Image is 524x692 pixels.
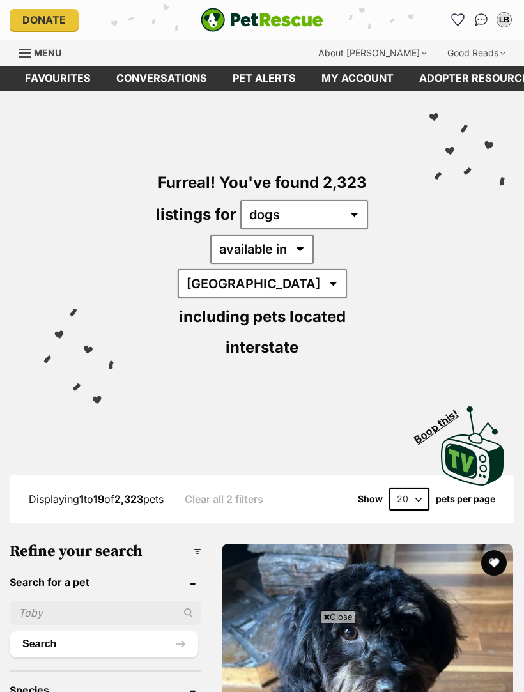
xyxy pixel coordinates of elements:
[10,631,198,657] button: Search
[441,395,505,488] a: Boop this!
[475,13,488,26] img: chat-41dd97257d64d25036548639549fe6c8038ab92f7586957e7f3b1b290dea8141.svg
[93,493,104,505] strong: 19
[10,576,201,588] header: Search for a pet
[201,8,323,32] img: logo-e224e6f780fb5917bec1dbf3a21bbac754714ae5b6737aabdf751b685950b380.svg
[185,493,263,505] a: Clear all 2 filters
[358,494,383,504] span: Show
[19,40,70,63] a: Menu
[321,610,355,623] span: Close
[29,628,495,686] iframe: Advertisement
[12,66,104,91] a: Favourites
[201,8,323,32] a: PetRescue
[10,601,201,625] input: Toby
[114,493,143,505] strong: 2,323
[104,66,220,91] a: conversations
[438,40,514,66] div: Good Reads
[10,542,201,560] h3: Refine your search
[494,10,514,30] button: My account
[412,399,471,445] span: Boop this!
[481,550,507,576] button: favourite
[448,10,514,30] ul: Account quick links
[79,493,84,505] strong: 1
[156,173,367,224] span: Furreal! You've found 2,323 listings for
[34,47,61,58] span: Menu
[436,494,495,504] label: pets per page
[179,307,346,357] span: including pets located interstate
[498,13,511,26] div: LB
[220,66,309,91] a: Pet alerts
[309,40,436,66] div: About [PERSON_NAME]
[448,10,468,30] a: Favourites
[10,9,79,31] a: Donate
[309,66,406,91] a: My account
[471,10,491,30] a: Conversations
[441,406,505,486] img: PetRescue TV logo
[29,493,164,505] span: Displaying to of pets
